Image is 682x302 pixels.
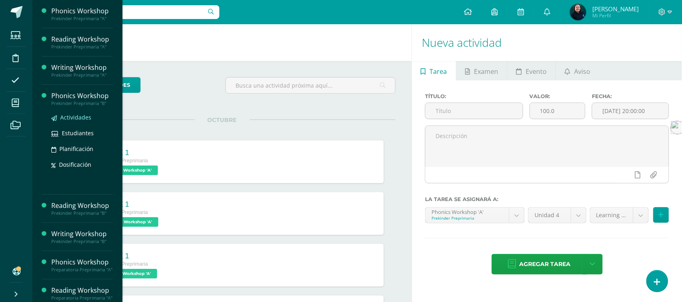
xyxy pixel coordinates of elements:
[51,35,113,44] div: Reading Workshop
[99,149,160,157] div: PHASE 1
[51,91,113,101] div: Phonics Workshop
[51,63,113,78] a: Writing WorkshopPrekinder Preprimaria "A"
[226,78,396,93] input: Busca una actividad próxima aquí...
[51,201,113,210] div: Reading Workshop
[51,210,113,216] div: Prekinder Preprimaria "B"
[432,215,503,221] div: Prekinder Preprimaria
[474,62,498,81] span: Examen
[51,91,113,106] a: Phonics WorkshopPrekinder Preprimaria "B"
[51,35,113,50] a: Reading WorkshopPrekinder Preprimaria "A"
[51,229,113,244] a: Writing WorkshopPrekinder Preprimaria "B"
[51,229,113,239] div: Writing Workshop
[62,129,94,137] span: Estudiantes
[570,4,586,20] img: 025a7cf4a908f3c26f6a181e68158fd9.png
[42,24,402,61] h1: Actividades
[99,210,148,215] span: Prekinder Preprimaria
[592,12,639,19] span: Mi Perfil
[99,158,148,164] span: Prekinder Preprimaria
[574,62,590,81] span: Aviso
[99,200,160,209] div: PHASE 1
[425,103,522,119] input: Título
[38,5,219,19] input: Busca un usuario...
[51,258,113,273] a: Phonics WorkshopPreparatoria Preprimaria "A"
[592,5,639,13] span: [PERSON_NAME]
[425,93,523,99] label: Título:
[507,61,556,80] a: Evento
[51,6,113,21] a: Phonics WorkshopPrekinder Preprimaria "A"
[520,254,571,274] span: Agregar tarea
[51,267,113,273] div: Preparatoria Preprimaria "A"
[596,208,627,223] span: Learning activities (70.0pts)
[526,62,547,81] span: Evento
[51,16,113,21] div: Prekinder Preprimaria "A"
[530,103,585,119] input: Puntos máximos
[99,269,157,279] span: Writing Workshop 'A'
[99,217,158,227] span: Reading Workshop 'A'
[535,208,565,223] span: Unidad 4
[51,113,113,122] a: Actividades
[51,128,113,138] a: Estudiantes
[51,44,113,50] div: Prekinder Preprimaria "A"
[592,103,669,119] input: Fecha de entrega
[51,295,113,301] div: Preparatoria Preprimaria "A"
[432,208,503,215] div: Phonics Workshop 'A'
[51,286,113,295] div: Reading Workshop
[425,208,524,223] a: Phonics Workshop 'A'Prekinder Preprimaria
[60,113,91,121] span: Actividades
[51,160,113,169] a: Dosificación
[51,201,113,216] a: Reading WorkshopPrekinder Preprimaria "B"
[59,145,93,153] span: Planificación
[51,6,113,16] div: Phonics Workshop
[51,72,113,78] div: Prekinder Preprimaria "A"
[528,208,586,223] a: Unidad 4
[592,93,669,99] label: Fecha:
[51,258,113,267] div: Phonics Workshop
[51,63,113,72] div: Writing Workshop
[412,61,456,80] a: Tarea
[590,208,648,223] a: Learning activities (70.0pts)
[425,196,669,202] label: La tarea se asignará a:
[51,239,113,244] div: Prekinder Preprimaria "B"
[556,61,599,80] a: Aviso
[51,101,113,106] div: Prekinder Preprimaria "B"
[99,261,148,267] span: Prekinder Preprimaria
[99,166,158,175] span: Phonics Workshop 'A'
[51,144,113,153] a: Planificación
[422,24,672,61] h1: Nueva actividad
[457,61,507,80] a: Examen
[530,93,586,99] label: Valor:
[99,252,159,260] div: PHASE 1
[59,161,91,168] span: Dosificación
[51,286,113,301] a: Reading WorkshopPreparatoria Preprimaria "A"
[195,116,250,124] span: OCTUBRE
[430,62,447,81] span: Tarea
